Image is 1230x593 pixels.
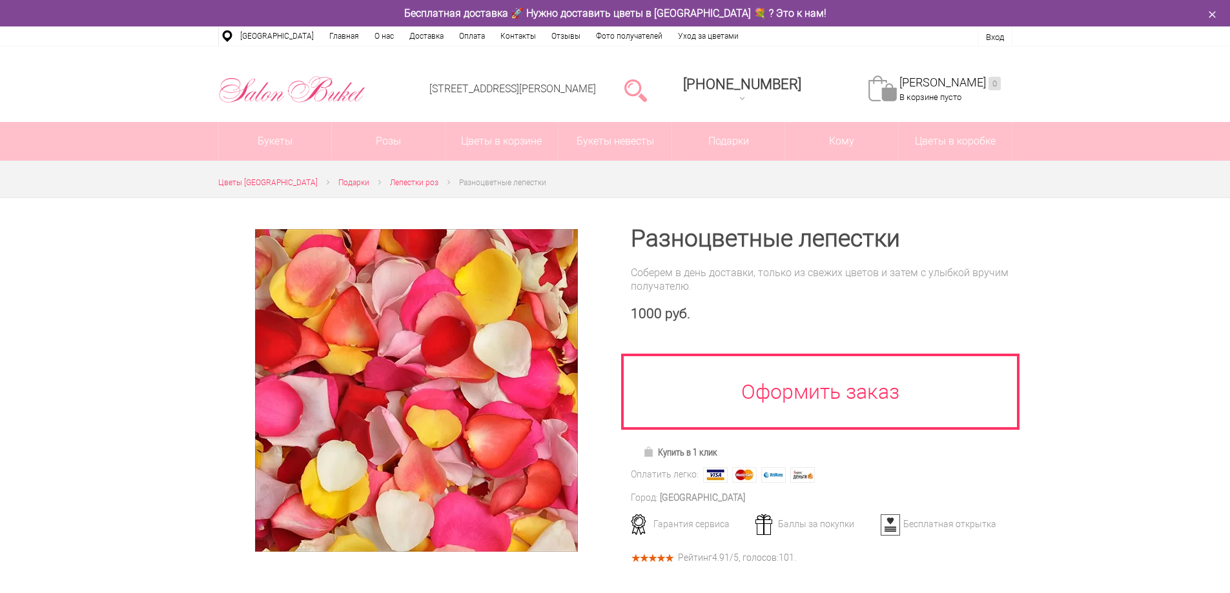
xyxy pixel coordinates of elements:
[322,26,367,46] a: Главная
[218,73,366,106] img: Цветы Нижний Новгород
[986,32,1004,42] a: Вход
[675,72,809,108] a: [PHONE_NUMBER]
[683,76,801,92] span: [PHONE_NUMBER]
[631,227,1012,250] h1: Разноцветные лепестки
[899,92,961,102] span: В корзине пусто
[785,122,898,161] span: Кому
[678,554,796,561] div: Рейтинг /5, голосов: .
[751,518,878,530] div: Баллы за покупки
[660,491,745,505] div: [GEOGRAPHIC_DATA]
[626,518,753,530] div: Гарантия сервиса
[899,122,1012,161] a: Цветы в коробке
[712,552,730,563] span: 4.91
[451,26,493,46] a: Оплата
[631,306,1012,322] div: 1000 руб.
[209,6,1022,20] div: Бесплатная доставка 🚀 Нужно доставить цветы в [GEOGRAPHIC_DATA] 💐 ? Это к нам!
[338,176,369,190] a: Подарки
[446,122,559,161] a: Цветы в корзине
[637,443,723,461] a: Купить в 1 клик
[899,75,1001,90] a: [PERSON_NAME]
[390,178,438,187] span: Лепестки роз
[218,178,318,187] span: Цветы [GEOGRAPHIC_DATA]
[338,178,369,187] span: Подарки
[631,468,699,481] div: Оплатить легко:
[429,83,596,95] a: [STREET_ADDRESS][PERSON_NAME]
[367,26,402,46] a: О нас
[732,467,757,483] img: MasterCard
[672,122,785,161] a: Подарки
[255,229,578,552] img: Разноцветные лепестки
[779,552,794,563] span: 101
[459,178,546,187] span: Разноцветные лепестки
[493,26,544,46] a: Контакты
[703,467,728,483] img: Visa
[588,26,670,46] a: Фото получателей
[232,26,322,46] a: [GEOGRAPHIC_DATA]
[876,518,1003,530] div: Бесплатная открытка
[790,467,815,483] img: Яндекс Деньги
[402,26,451,46] a: Доставка
[234,229,600,552] a: Увеличить
[544,26,588,46] a: Отзывы
[631,491,658,505] div: Город:
[218,176,318,190] a: Цветы [GEOGRAPHIC_DATA]
[559,122,671,161] a: Букеты невесты
[761,467,786,483] img: Webmoney
[643,447,658,457] img: Купить в 1 клик
[390,176,438,190] a: Лепестки роз
[631,266,1012,293] div: Соберем в день доставки, только из свежих цветов и затем с улыбкой вручим получателю.
[332,122,445,161] a: Розы
[670,26,746,46] a: Уход за цветами
[219,122,332,161] a: Букеты
[989,77,1001,90] ins: 0
[621,354,1020,430] a: Оформить заказ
